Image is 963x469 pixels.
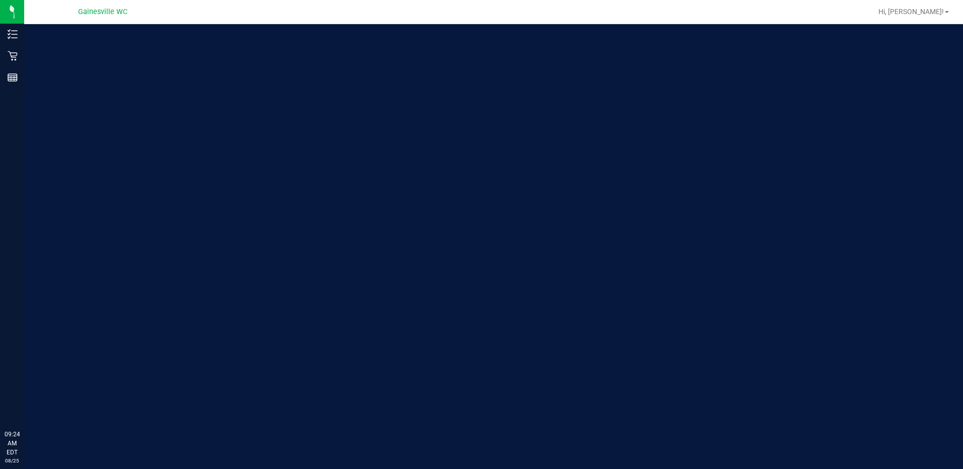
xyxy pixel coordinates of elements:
[8,29,18,39] inline-svg: Inventory
[78,8,127,16] span: Gainesville WC
[8,51,18,61] inline-svg: Retail
[5,430,20,457] p: 09:24 AM EDT
[878,8,944,16] span: Hi, [PERSON_NAME]!
[5,457,20,464] p: 08/25
[8,72,18,83] inline-svg: Reports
